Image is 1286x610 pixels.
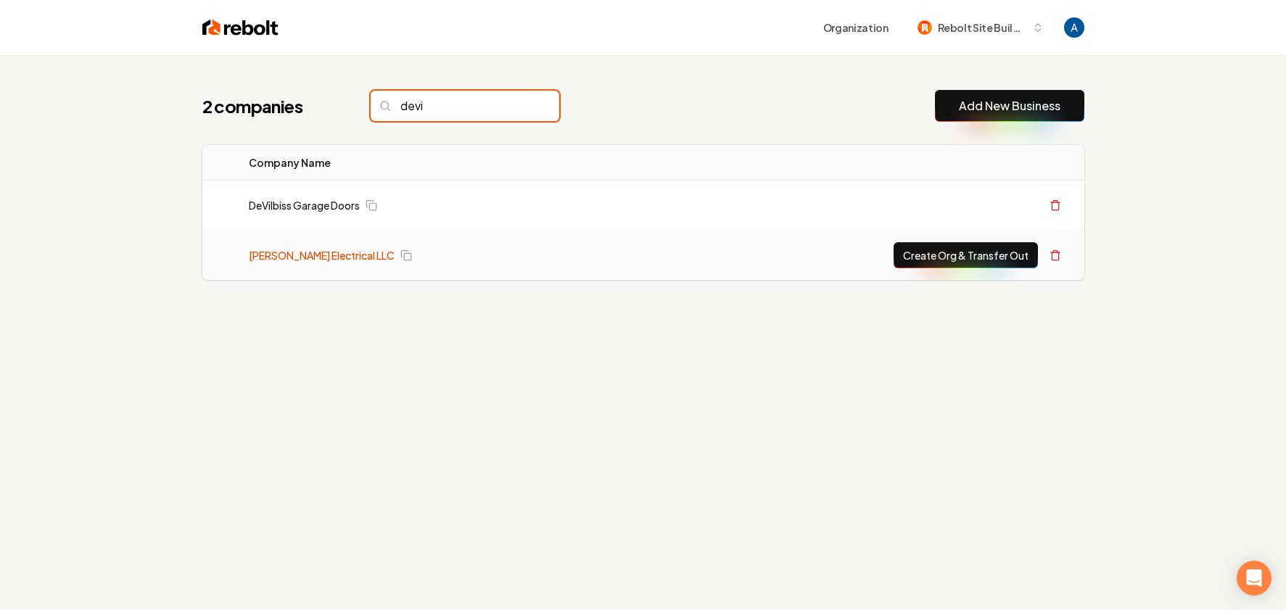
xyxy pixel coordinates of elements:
button: Add New Business [935,90,1084,122]
img: Rebolt Logo [202,17,279,38]
button: Organization [815,15,897,41]
h1: 2 companies [202,94,342,118]
button: Open user button [1064,17,1084,38]
input: Search... [371,91,559,121]
div: Open Intercom Messenger [1237,561,1271,595]
a: [PERSON_NAME] Electrical LLC [249,248,395,263]
img: Rebolt Site Builder [918,20,932,35]
span: Rebolt Site Builder [938,20,1026,36]
a: DeVilbiss Garage Doors [249,198,360,213]
a: Add New Business [959,97,1060,115]
img: Andrew Magana [1064,17,1084,38]
button: Create Org & Transfer Out [894,242,1038,268]
th: Company Name [237,145,643,181]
